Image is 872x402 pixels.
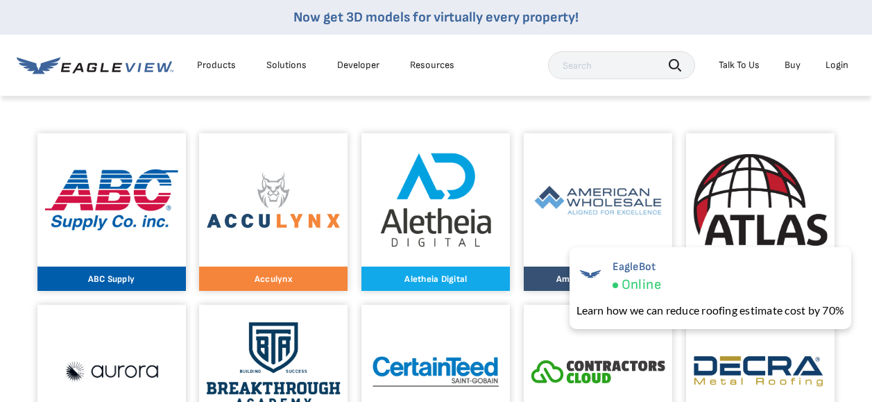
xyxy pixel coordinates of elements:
[361,133,510,292] a: Aletheia DigitalAletheia Digital
[576,302,844,319] div: Learn how we can reduce roofing estimate cost by 70%
[44,342,178,402] img: Aurora
[369,353,503,391] img: CertainTeed
[694,357,828,387] img: Decra
[266,59,307,72] div: Solutions
[197,59,236,72] div: Products
[686,133,835,292] a: Atlas RoofingAtlas Roofing
[44,169,178,231] img: ABC Supply
[369,274,503,283] p: Aletheia Digital
[694,154,828,246] img: Atlas Roofing
[410,59,454,72] div: Resources
[337,59,379,72] a: Developer
[622,276,661,294] span: Online
[576,260,604,288] img: EagleBot
[613,260,661,274] span: EagleBot
[199,133,348,292] a: AcculynxAcculynx
[207,274,341,283] p: Acculynx
[293,9,579,26] a: Now get 3D models for virtually every property!
[531,183,665,217] img: American Wholesale
[44,274,178,283] p: ABC Supply
[719,59,760,72] div: Talk To Us
[548,51,695,79] input: Search
[826,59,848,72] div: Login
[785,59,801,72] a: Buy
[531,274,665,283] p: American Wholesale
[207,171,341,228] img: Acculynx
[369,146,503,254] img: Aletheia Digital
